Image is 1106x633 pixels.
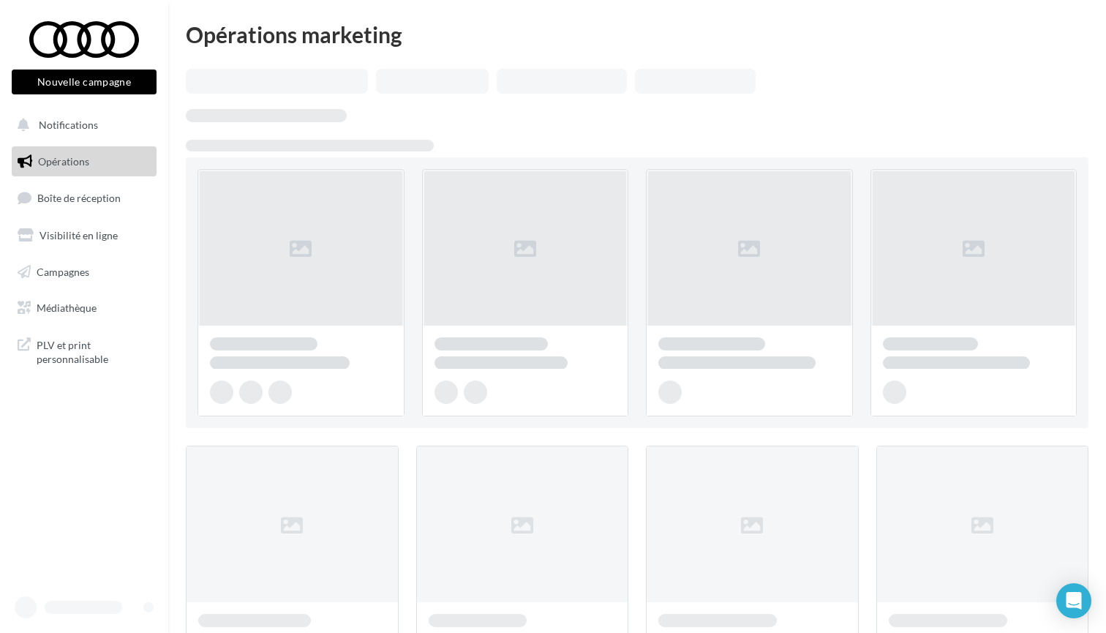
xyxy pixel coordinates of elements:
span: Médiathèque [37,301,97,314]
span: Opérations [38,155,89,168]
span: Notifications [39,119,98,131]
a: Campagnes [9,257,159,288]
div: Open Intercom Messenger [1056,583,1091,618]
div: Opérations marketing [186,23,1088,45]
span: Campagnes [37,265,89,277]
span: Boîte de réception [37,192,121,204]
button: Nouvelle campagne [12,70,157,94]
a: Opérations [9,146,159,177]
a: Boîte de réception [9,182,159,214]
button: Notifications [9,110,154,141]
span: PLV et print personnalisable [37,335,151,367]
a: PLV et print personnalisable [9,329,159,372]
a: Médiathèque [9,293,159,323]
span: Visibilité en ligne [39,229,118,241]
a: Visibilité en ligne [9,220,159,251]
